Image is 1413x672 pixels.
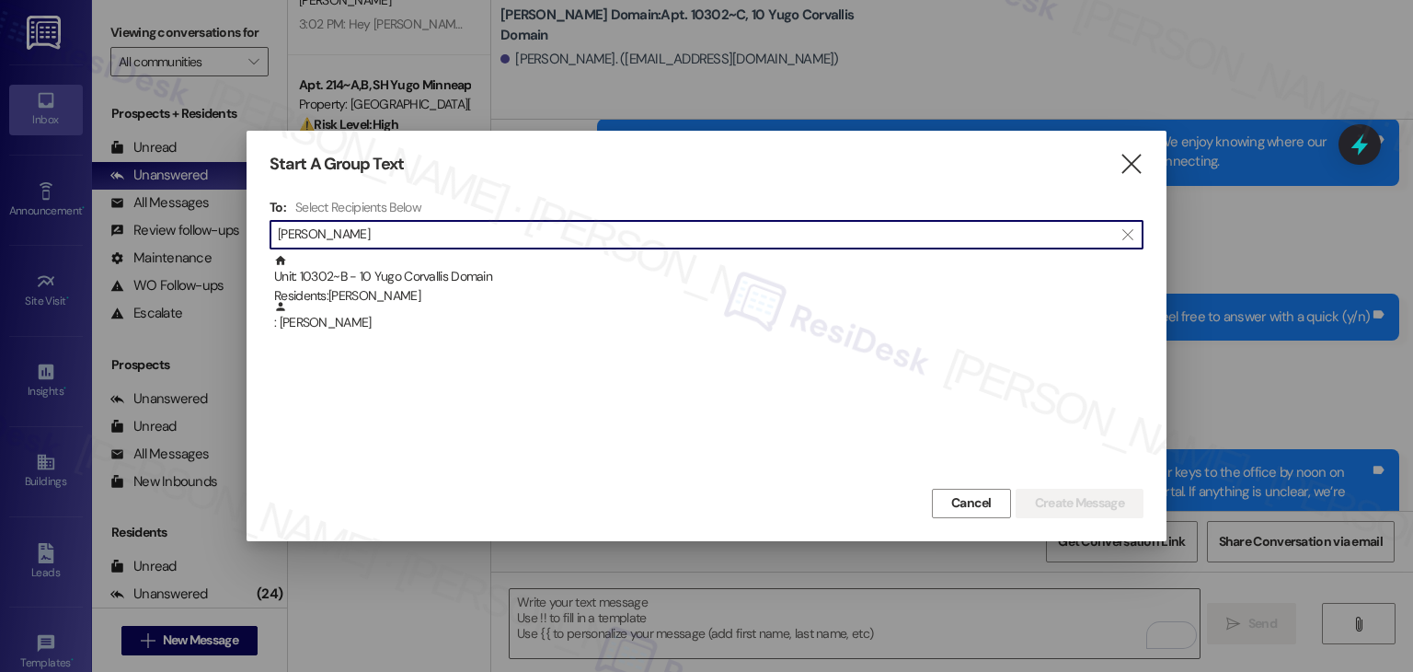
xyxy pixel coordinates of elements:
[1122,227,1132,242] i: 
[274,254,1143,307] div: Unit: 10302~B - 10 Yugo Corvallis Domain
[1119,155,1143,174] i: 
[270,154,404,175] h3: Start A Group Text
[951,493,992,513] span: Cancel
[270,254,1143,300] div: Unit: 10302~B - 10 Yugo Corvallis DomainResidents:[PERSON_NAME]
[270,199,286,215] h3: To:
[278,222,1113,248] input: Search for any contact or apartment
[1016,489,1143,518] button: Create Message
[1113,221,1143,249] button: Clear text
[270,300,1143,346] div: : [PERSON_NAME]
[1035,493,1124,513] span: Create Message
[274,286,1143,306] div: Residents: [PERSON_NAME]
[932,489,1011,518] button: Cancel
[295,199,421,215] h4: Select Recipients Below
[274,300,1143,332] div: : [PERSON_NAME]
